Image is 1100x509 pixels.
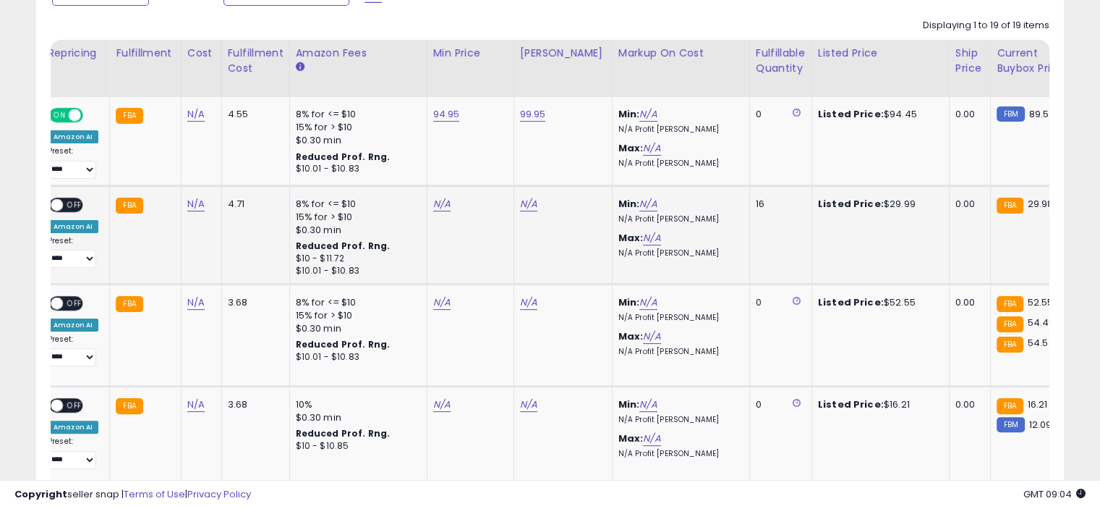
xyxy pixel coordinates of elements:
[48,220,98,233] div: Amazon AI
[433,197,451,211] a: N/A
[1023,487,1086,501] span: 2025-10-11 09:04 GMT
[756,398,801,411] div: 0
[818,107,884,121] b: Listed Price:
[433,397,451,412] a: N/A
[228,108,278,121] div: 4.55
[618,329,644,343] b: Max:
[618,248,738,258] p: N/A Profit [PERSON_NAME]
[187,197,205,211] a: N/A
[296,108,416,121] div: 8% for <= $10
[639,107,657,122] a: N/A
[756,296,801,309] div: 0
[955,108,979,121] div: 0.00
[296,61,304,74] small: Amazon Fees.
[296,163,416,175] div: $10.01 - $10.83
[643,329,660,344] a: N/A
[187,397,205,412] a: N/A
[618,347,738,357] p: N/A Profit [PERSON_NAME]
[296,46,421,61] div: Amazon Fees
[520,107,546,122] a: 99.95
[818,398,938,411] div: $16.21
[997,417,1025,432] small: FBM
[433,295,451,310] a: N/A
[296,338,391,350] b: Reduced Prof. Rng.
[618,141,644,155] b: Max:
[1027,316,1054,329] span: 54.49
[997,316,1023,332] small: FBA
[48,46,103,61] div: Repricing
[618,231,644,245] b: Max:
[612,40,749,97] th: The percentage added to the cost of goods (COGS) that forms the calculator for Min & Max prices.
[997,46,1071,76] div: Current Buybox Price
[643,141,660,156] a: N/A
[296,296,416,309] div: 8% for <= $10
[51,109,69,122] span: ON
[997,296,1023,312] small: FBA
[1027,295,1053,309] span: 52.55
[618,125,738,135] p: N/A Profit [PERSON_NAME]
[187,487,251,501] a: Privacy Policy
[618,107,640,121] b: Min:
[955,46,984,76] div: Ship Price
[48,335,98,367] div: Preset:
[997,106,1025,122] small: FBM
[1027,336,1048,350] span: 54.5
[187,295,205,310] a: N/A
[296,351,416,363] div: $10.01 - $10.83
[48,437,98,469] div: Preset:
[520,46,606,61] div: [PERSON_NAME]
[818,197,884,211] b: Listed Price:
[296,398,416,411] div: 10%
[1027,197,1053,211] span: 29.98
[639,397,657,412] a: N/A
[296,411,416,424] div: $0.30 min
[63,400,86,412] span: OFF
[955,296,979,309] div: 0.00
[520,295,537,310] a: N/A
[296,427,391,439] b: Reduced Prof. Rng.
[639,295,657,310] a: N/A
[48,130,98,143] div: Amazon AI
[63,198,86,211] span: OFF
[618,313,738,323] p: N/A Profit [PERSON_NAME]
[296,121,416,134] div: 15% for > $10
[116,198,142,214] small: FBA
[923,19,1049,33] div: Displaying 1 to 19 of 19 items
[1028,107,1049,121] span: 89.5
[997,198,1023,214] small: FBA
[14,488,251,502] div: seller snap | |
[14,487,67,501] strong: Copyright
[1027,397,1047,411] span: 16.21
[818,397,884,411] b: Listed Price:
[818,296,938,309] div: $52.55
[296,134,416,147] div: $0.30 min
[1028,418,1052,432] span: 12.09
[296,309,416,322] div: 15% for > $10
[228,46,283,76] div: Fulfillment Cost
[433,46,508,61] div: Min Price
[296,253,416,265] div: $10 - $11.72
[296,265,416,277] div: $10.01 - $10.83
[48,319,98,332] div: Amazon AI
[618,397,640,411] b: Min:
[48,421,98,434] div: Amazon AI
[296,151,391,163] b: Reduced Prof. Rng.
[955,198,979,211] div: 0.00
[618,159,738,169] p: N/A Profit [PERSON_NAME]
[618,46,743,61] div: Markup on Cost
[48,236,98,269] div: Preset:
[818,108,938,121] div: $94.45
[618,415,738,425] p: N/A Profit [PERSON_NAME]
[618,197,640,211] b: Min:
[296,198,416,211] div: 8% for <= $10
[228,398,278,411] div: 3.68
[296,224,416,237] div: $0.30 min
[818,295,884,309] b: Listed Price:
[639,197,657,211] a: N/A
[643,231,660,245] a: N/A
[756,46,806,76] div: Fulfillable Quantity
[116,108,142,124] small: FBA
[997,398,1023,414] small: FBA
[618,449,738,459] p: N/A Profit [PERSON_NAME]
[48,146,98,179] div: Preset:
